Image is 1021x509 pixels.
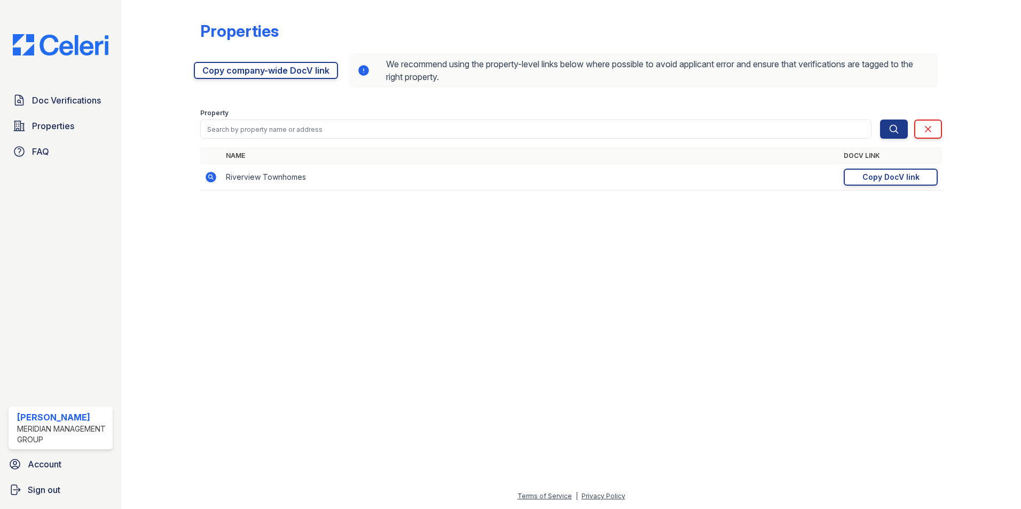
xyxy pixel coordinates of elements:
[4,454,117,475] a: Account
[32,120,74,132] span: Properties
[862,172,920,182] div: Copy DocV link
[222,147,839,164] th: Name
[349,53,938,88] div: We recommend using the property-level links below where possible to avoid applicant error and ens...
[28,483,60,496] span: Sign out
[517,492,572,500] a: Terms of Service
[844,169,938,186] a: Copy DocV link
[582,492,625,500] a: Privacy Policy
[32,94,101,107] span: Doc Verifications
[17,424,108,445] div: Meridian Management Group
[4,34,117,55] img: CE_Logo_Blue-a8612792a0a2168367f1c8372b55b34899dd931a85d93a1a3d3e32e68fde9ad4.png
[17,411,108,424] div: [PERSON_NAME]
[9,115,113,137] a: Properties
[9,90,113,111] a: Doc Verifications
[194,62,338,79] a: Copy company-wide DocV link
[200,120,871,139] input: Search by property name or address
[32,145,49,158] span: FAQ
[576,492,578,500] div: |
[28,458,61,471] span: Account
[222,164,839,190] td: Riverview Townhomes
[9,141,113,162] a: FAQ
[200,109,229,117] label: Property
[200,21,279,41] div: Properties
[4,479,117,500] a: Sign out
[839,147,942,164] th: DocV Link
